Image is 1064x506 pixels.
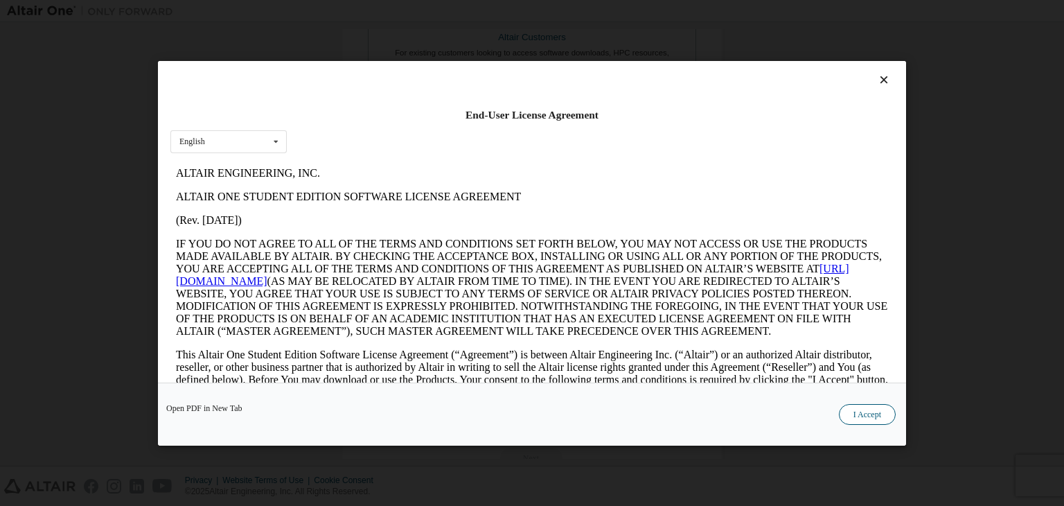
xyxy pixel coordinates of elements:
[6,53,718,65] p: (Rev. [DATE])
[6,187,718,237] p: This Altair One Student Edition Software License Agreement (“Agreement”) is between Altair Engine...
[179,137,205,146] div: English
[839,404,896,425] button: I Accept
[6,29,718,42] p: ALTAIR ONE STUDENT EDITION SOFTWARE LICENSE AGREEMENT
[6,76,718,176] p: IF YOU DO NOT AGREE TO ALL OF THE TERMS AND CONDITIONS SET FORTH BELOW, YOU MAY NOT ACCESS OR USE...
[170,108,894,122] div: End-User License Agreement
[6,6,718,18] p: ALTAIR ENGINEERING, INC.
[6,101,679,125] a: [URL][DOMAIN_NAME]
[166,404,242,412] a: Open PDF in New Tab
